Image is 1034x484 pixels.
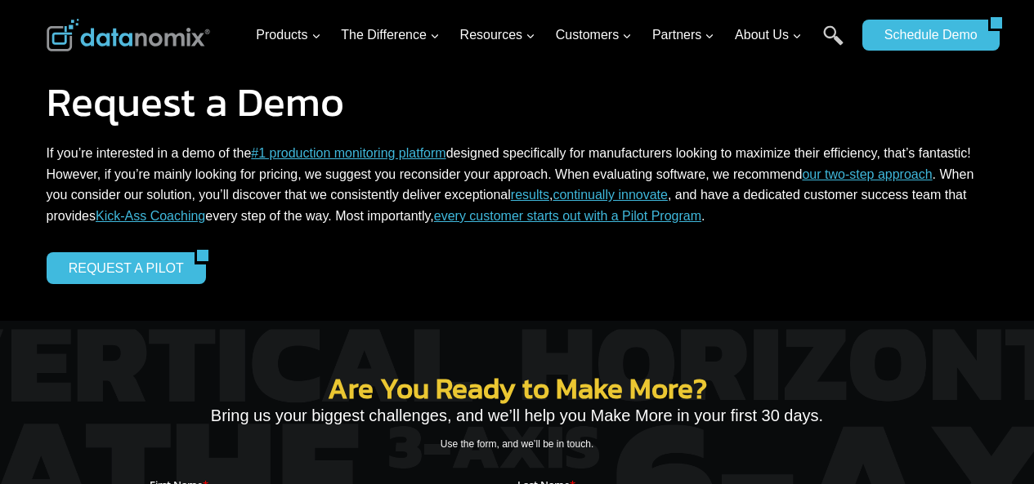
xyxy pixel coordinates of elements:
[256,24,320,46] span: Products
[183,364,208,375] a: Terms
[368,68,441,82] span: Phone number
[150,402,885,428] p: Bring us your biggest challenges, and we’ll help you Make More in your first 30 days.
[249,9,854,62] nav: Primary Navigation
[735,24,802,46] span: About Us
[553,188,668,202] a: continually innovate
[96,209,205,223] a: Kick-Ass Coaching
[341,24,440,46] span: The Difference
[556,24,632,46] span: Customers
[434,209,701,223] a: every customer starts out with a Pilot Program
[368,1,420,16] span: Last Name
[802,167,932,181] a: our two-step approach
[150,437,885,452] p: Use the form, and we’ll be in touch.
[150,374,885,402] h2: Are You Ready to Make More?
[652,24,714,46] span: Partners
[47,143,988,226] p: If you’re interested in a demo of the designed specifically for manufacturers looking to maximize...
[862,20,988,51] a: Schedule Demo
[47,252,195,283] a: REQUEST A PILOT
[511,188,549,202] a: results
[460,24,535,46] span: Resources
[823,25,844,62] a: Search
[368,202,431,216] span: State/Region
[47,19,210,51] img: Datanomix
[222,364,275,375] a: Privacy Policy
